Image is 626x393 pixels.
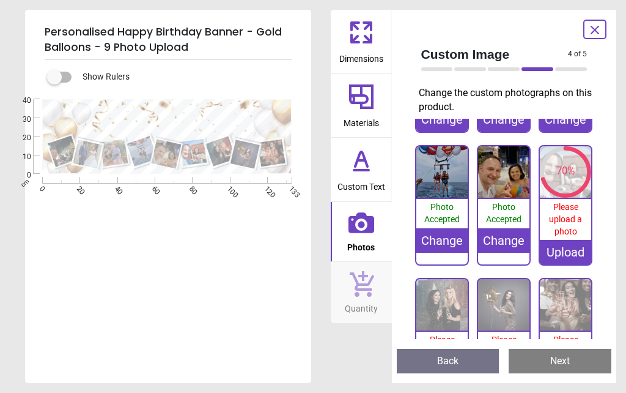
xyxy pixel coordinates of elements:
[20,178,31,189] span: cm
[419,86,597,114] p: Change the custom photographs on this product.
[8,114,31,125] span: 30
[8,95,31,106] span: 40
[486,202,521,224] span: Photo Accepted
[509,349,611,373] button: Next
[286,184,294,192] span: 133
[549,202,582,236] span: Please upload a photo
[397,349,499,373] button: Back
[421,45,569,63] span: Custom Image
[149,184,157,192] span: 60
[478,107,529,132] div: Change
[347,236,375,254] span: Photos
[345,297,378,315] span: Quantity
[8,133,31,143] span: 20
[331,10,392,73] button: Dimensions
[8,152,31,162] span: 10
[540,240,591,264] div: Upload
[549,335,582,369] span: Please upload a photo
[478,228,529,253] div: Change
[487,335,520,369] span: Please upload a photo
[344,111,379,130] span: Materials
[425,335,458,369] span: Please upload a photo
[339,47,383,65] span: Dimensions
[37,184,45,192] span: 0
[416,228,468,253] div: Change
[54,70,311,84] div: Show Rulers
[337,175,385,193] span: Custom Text
[540,107,591,132] div: Change
[424,202,460,224] span: Photo Accepted
[45,20,292,60] h5: Personalised Happy Birthday Banner - Gold Balloons - 9 Photo Upload
[556,165,575,178] text: 70%
[262,184,270,192] span: 120
[568,49,587,59] span: 4 of 5
[331,138,392,201] button: Custom Text
[331,202,392,262] button: Photos
[74,184,82,192] span: 20
[8,170,31,181] span: 0
[224,184,232,192] span: 100
[187,184,195,192] span: 80
[331,74,392,138] button: Materials
[112,184,120,192] span: 40
[416,107,468,132] div: Change
[331,262,392,323] button: Quantity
